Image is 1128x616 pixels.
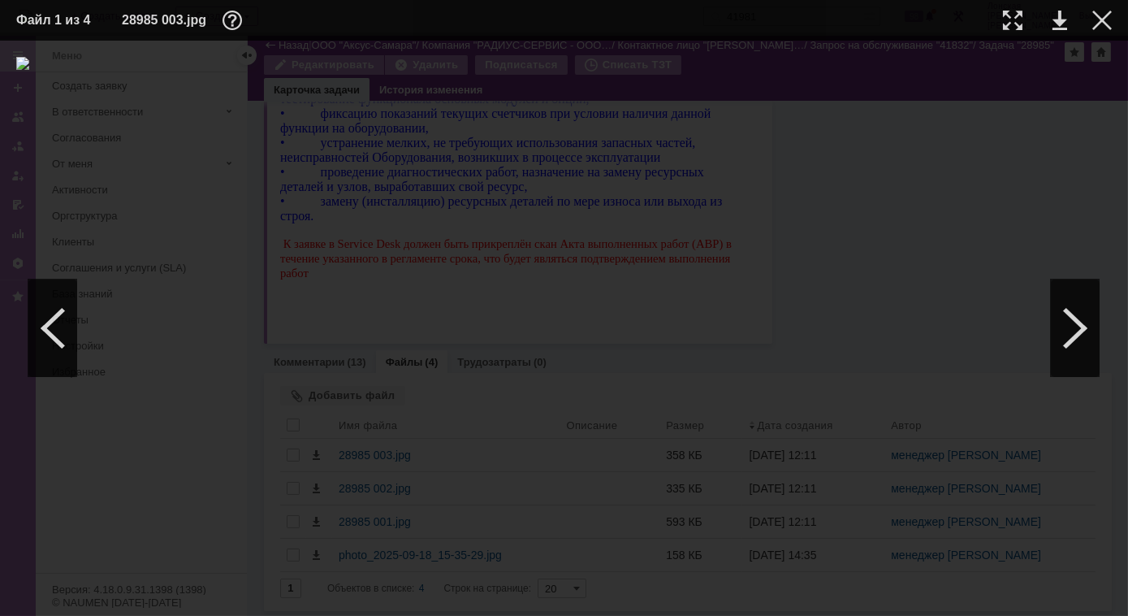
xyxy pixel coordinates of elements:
[28,280,77,377] div: Предыдущий файл
[1092,11,1112,30] div: Закрыть окно (Esc)
[41,565,297,579] span: чистку роликов захвата и регистрации бумаги,
[16,57,1112,600] img: download
[32,171,404,198] font: ООО «Фирма «Радиус-Сервис» (офис) - [GEOGRAPHIC_DATA], г. [STREET_ADDRESS][PERSON_NAME] -
[41,550,213,564] span: чистку стекла экспонирования,
[122,11,247,30] div: 28985 003.jpg
[32,171,446,198] span: режим работы с 8-00 до 17,00
[32,116,449,171] span: режим работы с 7-30 до 16-00
[16,14,97,27] div: Файл 1 из 4
[223,11,247,30] div: Дополнительная информация о файле (F11)
[1051,280,1100,377] div: Следующий файл
[1003,11,1022,30] div: Увеличить масштаб
[162,492,222,505] span: включают:
[1052,11,1067,30] div: Скачать файл
[32,116,443,158] font: ООО «Фирма «Радиус-Сервис» (Производство) - [GEOGRAPHIC_DATA], [GEOGRAPHIC_DATA], [GEOGRAPHIC_DAT...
